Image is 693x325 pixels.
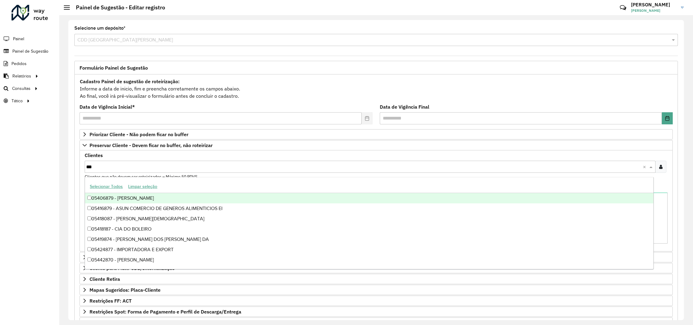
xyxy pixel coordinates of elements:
[89,132,188,137] span: Priorizar Cliente - Não podem ficar no buffer
[85,255,653,265] div: 05442870 - [PERSON_NAME]
[643,163,648,170] span: Clear all
[89,143,213,148] span: Preservar Cliente - Devem ficar no buffer, não roteirizar
[80,103,135,110] label: Data de Vigência Inicial
[12,48,48,54] span: Painel de Sugestão
[74,25,125,32] label: Selecione um depósito
[80,140,673,150] a: Preservar Cliente - Devem ficar no buffer, não roteirizar
[11,61,27,67] span: Pedidos
[662,112,673,124] button: Choose Date
[70,4,165,11] h2: Painel de Sugestão - Editar registro
[12,73,31,79] span: Relatórios
[89,287,161,292] span: Mapas Sugeridos: Placa-Cliente
[11,98,23,104] span: Tático
[80,129,673,140] a: Priorizar Cliente - Não podem ficar no buffer
[85,214,653,224] div: 05418087 - [PERSON_NAME][DEMOGRAPHIC_DATA]
[631,2,676,8] h3: [PERSON_NAME]
[80,78,180,84] strong: Cadastro Painel de sugestão de roteirização:
[125,182,160,191] button: Limpar seleção
[85,265,653,275] div: 05443878 - [PERSON_NAME]
[80,307,673,317] a: Restrições Spot: Forma de Pagamento e Perfil de Descarga/Entrega
[80,263,673,273] a: Cliente para Multi-CDD/Internalização
[80,252,673,262] a: Cliente para Recarga
[85,203,653,214] div: 05416879 - ASUN COMERCIO DE GENEROS ALIMENTICIOS EI
[85,174,197,179] small: Clientes que não devem ser roteirizados – Máximo 50 PDVS
[380,103,429,110] label: Data de Vigência Final
[631,8,676,13] span: [PERSON_NAME]
[12,85,31,92] span: Consultas
[617,1,630,14] a: Contato Rápido
[85,193,653,203] div: 05406879 - [PERSON_NAME]
[85,245,653,255] div: 05424877 - IMPORTADORA E EXPORT
[80,150,673,251] div: Preservar Cliente - Devem ficar no buffer, não roteirizar
[89,309,241,314] span: Restrições Spot: Forma de Pagamento e Perfil de Descarga/Entrega
[87,182,125,191] button: Selecionar Todos
[89,298,132,303] span: Restrições FF: ACT
[80,285,673,295] a: Mapas Sugeridos: Placa-Cliente
[89,277,120,281] span: Cliente Retira
[85,234,653,245] div: 05419874 - [PERSON_NAME] DOS [PERSON_NAME] DA
[13,36,24,42] span: Painel
[85,152,103,159] label: Clientes
[89,320,145,325] span: Rota Noturna/Vespertina
[80,77,673,100] div: Informe a data de inicio, fim e preencha corretamente os campos abaixo. Ao final, você irá pré-vi...
[80,65,148,70] span: Formulário Painel de Sugestão
[85,177,653,269] ng-dropdown-panel: Options list
[80,274,673,284] a: Cliente Retira
[89,266,175,271] span: Cliente para Multi-CDD/Internalização
[85,224,653,234] div: 05418187 - CIA DO BOLEIRO
[80,296,673,306] a: Restrições FF: ACT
